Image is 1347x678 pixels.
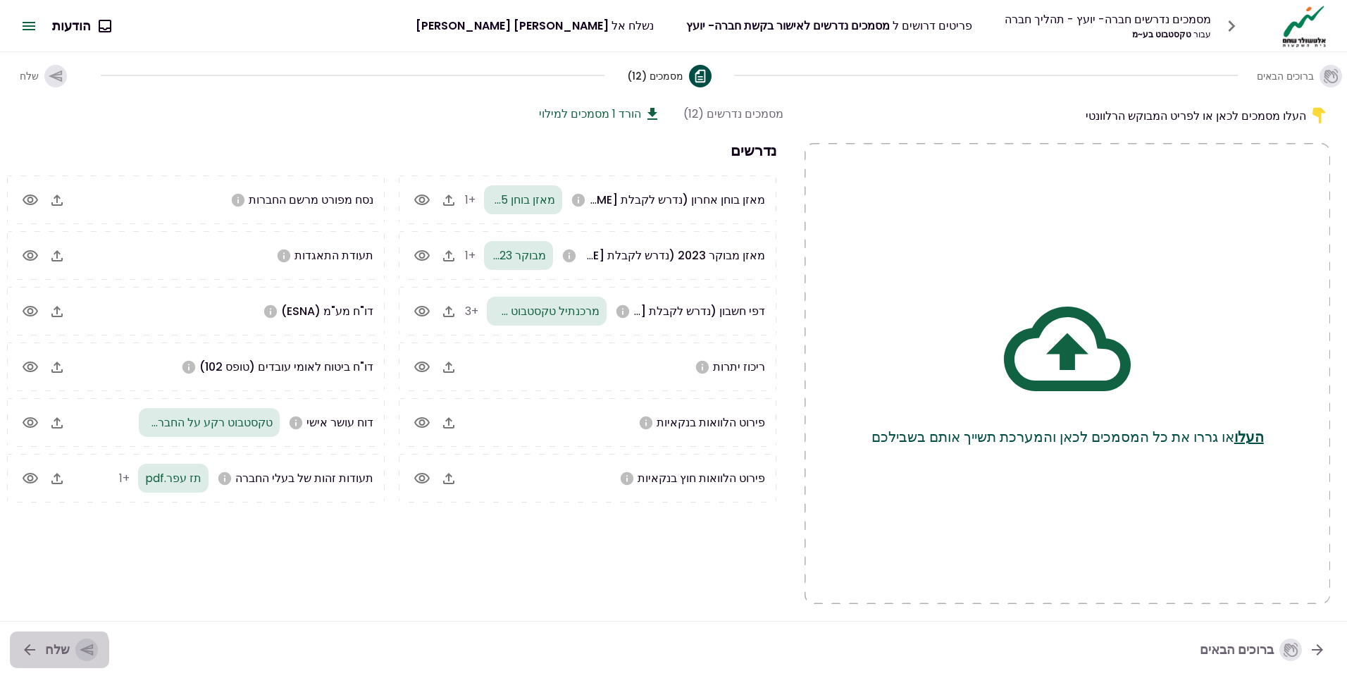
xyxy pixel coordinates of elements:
svg: אנא העלו דפי חשבון ל3 חודשים האחרונים לכל החשבונות בנק [615,304,631,319]
svg: אנא הורידו את הטופס מלמעלה. יש למלא ולהחזיר חתום על ידי הבעלים [288,415,304,431]
svg: במידה ונערכת הנהלת חשבונות כפולה בלבד [571,192,586,208]
div: טקסטבוט בע~מ [1005,28,1211,41]
div: ברוכים הבאים [1200,639,1302,661]
p: או גררו את כל המסמכים לכאן והמערכת תשייך אותם בשבילכם [871,426,1264,448]
span: מסמכים נדרשים לאישור בקשת חברה- יועץ [686,18,890,34]
span: תז עפר.pdf [145,470,201,486]
span: דו"ח מע"מ (ESNA) [281,303,373,319]
span: דו"ח ביטוח לאומי עובדים (טופס 102) [199,359,373,375]
span: שלח [20,69,39,83]
span: נסח מפורט מרשם החברות [249,192,373,208]
div: פריטים דרושים ל [686,17,972,35]
span: +1 [465,192,476,208]
button: ברוכים הבאים [1260,54,1339,99]
span: עבור [1193,28,1211,40]
svg: אנא העלו דו"ח מע"מ (ESNA) משנת 2023 ועד היום [263,304,278,319]
svg: אנא העלו טופס 102 משנת 2023 ועד היום [181,359,197,375]
button: הורד 1 מסמכים למילוי [539,105,661,123]
span: מאזן מבוקר 2023 (נדרש לקבלת [PERSON_NAME] ירוק) [482,247,765,264]
svg: אנא העלו נסח חברה מפורט כולל שעבודים [230,192,246,208]
svg: אנא העלו פרוט הלוואות חוץ בנקאיות של החברה [619,471,635,486]
span: פירוט הלוואות חוץ בנקאיות [638,470,765,486]
div: מסמכים נדרשים חברה- יועץ - תהליך חברה [1005,11,1211,28]
div: העלו מסמכים לכאן או לפריט המבוקש הרלוונטי [805,105,1330,126]
span: ריכוז יתרות [713,359,765,375]
svg: אנא העלו פרוט הלוואות מהבנקים [638,415,654,431]
span: +3 [465,303,478,319]
button: שלח [10,631,109,668]
span: דוח עושר אישי [306,414,373,431]
span: דפי חשבון (נדרש לקבלת [PERSON_NAME] ירוק) [523,303,765,319]
svg: אנא העלו צילום תעודת זהות של כל בעלי מניות החברה (לת.ז. ביומטרית יש להעלות 2 צדדים) [217,471,232,486]
span: מסמכים (12) [627,69,683,83]
span: מאזן בוחן אחרון (נדרש לקבלת [PERSON_NAME] ירוק) [495,192,765,208]
img: Logo [1279,4,1330,48]
button: העלו [1234,426,1264,448]
div: מסמכים נדרשים (12) [683,105,783,123]
span: פירוט הלוואות בנקאיות [657,414,765,431]
button: הודעות [41,8,122,44]
span: מרכנתיל טקסטבוט תנועות בחשבון.xlsx [418,303,600,319]
svg: אנא העלו ריכוז יתרות עדכני בבנקים, בחברות אשראי חוץ בנקאיות ובחברות כרטיסי אשראי [695,359,710,375]
span: +1 [465,247,476,264]
div: נשלח אל [416,17,654,35]
span: מבוקר 2023.pdf [465,247,546,264]
span: מאזן בוחן 2025.pdf [460,192,555,208]
span: ברוכים הבאים [1257,69,1314,83]
span: [PERSON_NAME] [PERSON_NAME] [416,18,609,34]
span: תעודת התאגדות [294,247,373,264]
span: +1 [119,470,130,486]
div: שלח [45,639,98,661]
svg: אנא העלו תעודת התאגדות של החברה [276,248,292,264]
span: טקסטבוט רקע על החברה.pdf [130,414,273,431]
svg: אנא העלו מאזן מבוקר לשנה 2023 [561,248,577,264]
span: תעודות זהות של בעלי החברה [235,470,373,486]
button: שלח [8,54,78,99]
button: ברוכים הבאים [1188,631,1337,668]
button: מסמכים (12) [627,54,712,99]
